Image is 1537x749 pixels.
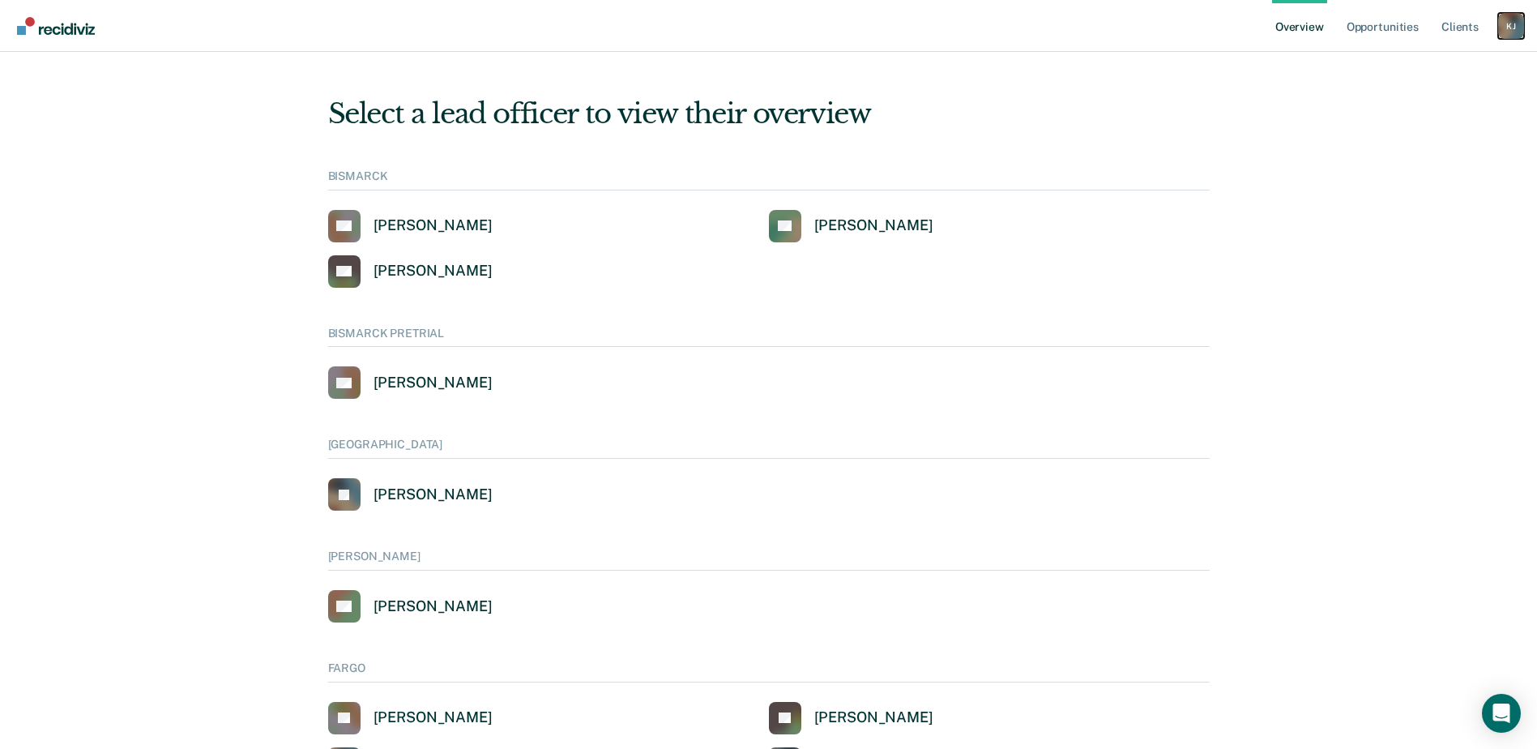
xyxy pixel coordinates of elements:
[374,374,493,392] div: [PERSON_NAME]
[328,702,493,734] a: [PERSON_NAME]
[374,486,493,504] div: [PERSON_NAME]
[328,550,1210,571] div: [PERSON_NAME]
[328,169,1210,190] div: BISMARCK
[374,262,493,280] div: [PERSON_NAME]
[374,216,493,235] div: [PERSON_NAME]
[1498,13,1524,39] div: K J
[328,478,493,511] a: [PERSON_NAME]
[328,590,493,623] a: [PERSON_NAME]
[769,702,933,734] a: [PERSON_NAME]
[1482,694,1521,733] div: Open Intercom Messenger
[328,661,1210,683] div: FARGO
[17,17,95,35] img: Recidiviz
[328,97,1210,131] div: Select a lead officer to view their overview
[1498,13,1524,39] button: Profile dropdown button
[814,216,933,235] div: [PERSON_NAME]
[328,327,1210,348] div: BISMARCK PRETRIAL
[814,708,933,727] div: [PERSON_NAME]
[328,210,493,242] a: [PERSON_NAME]
[328,255,493,288] a: [PERSON_NAME]
[328,366,493,399] a: [PERSON_NAME]
[374,597,493,616] div: [PERSON_NAME]
[328,438,1210,459] div: [GEOGRAPHIC_DATA]
[769,210,933,242] a: [PERSON_NAME]
[374,708,493,727] div: [PERSON_NAME]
